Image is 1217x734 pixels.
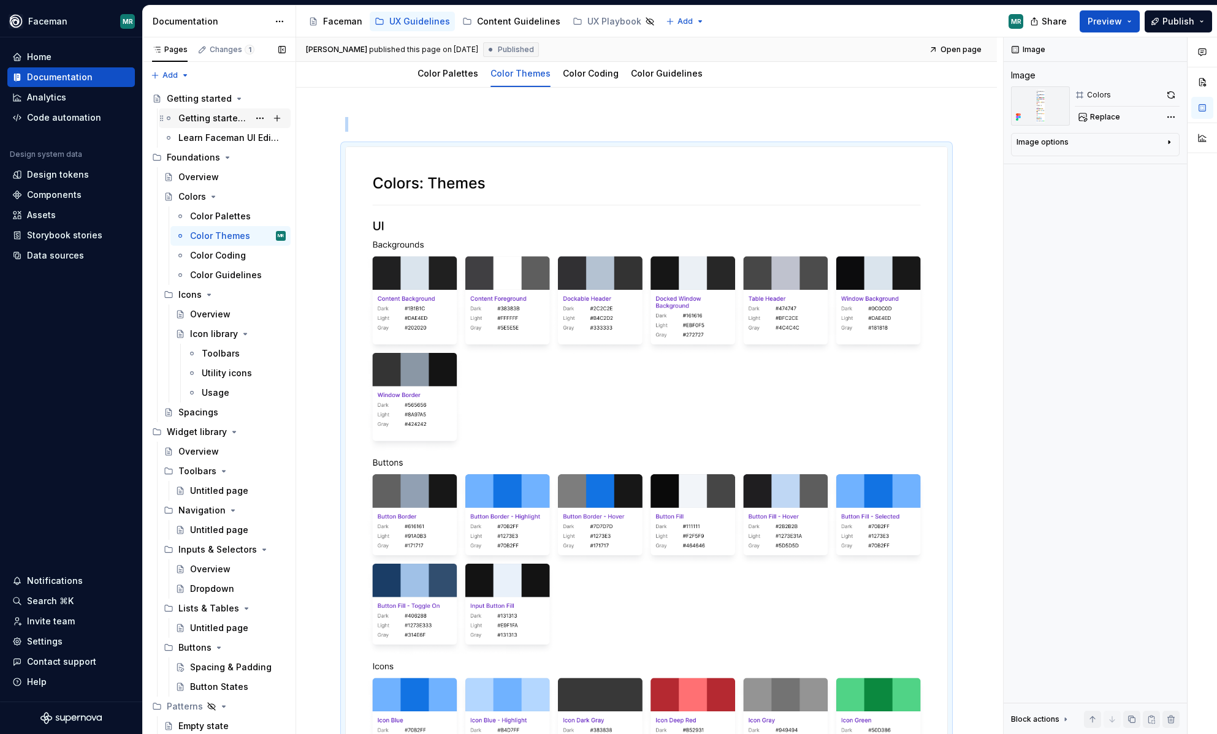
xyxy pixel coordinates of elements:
div: Navigation [178,504,226,516]
div: Lists & Tables [178,602,239,615]
span: Open page [940,45,982,55]
div: Contact support [27,656,96,668]
div: Content Guidelines [477,15,560,28]
a: Components [7,185,135,205]
a: Icon library [170,324,291,344]
a: Untitled page [170,520,291,540]
div: Patterns [167,700,203,713]
div: Notifications [27,575,83,587]
span: Add [162,70,178,80]
a: Data sources [7,246,135,265]
span: [PERSON_NAME] [306,45,367,55]
a: Assets [7,205,135,225]
a: Getting started with Faceman [159,108,291,128]
div: Color Guidelines [190,269,262,281]
button: FacemanMR [2,8,140,34]
a: Design tokens [7,165,135,184]
div: Design tokens [27,168,89,181]
div: Analytics [27,91,66,104]
a: UX Guidelines [370,12,455,31]
div: Home [27,51,52,63]
div: Overview [178,171,219,183]
div: Color Palettes [190,210,251,222]
div: Buttons [159,638,291,657]
a: Analytics [7,88,135,107]
span: Publish [1162,15,1194,28]
span: Replace [1090,112,1120,122]
button: Help [7,672,135,692]
a: Faceman [303,12,367,31]
div: Color Themes [190,230,250,242]
div: Page tree [303,9,660,34]
div: Components [27,189,82,201]
a: Overview [170,559,291,579]
div: Data sources [27,249,84,262]
svg: Supernova Logo [40,712,102,724]
div: Block actions [1011,714,1059,724]
div: Spacing & Padding [190,661,272,673]
a: Storybook stories [7,225,135,245]
div: Help [27,676,47,688]
div: Invite team [27,615,75,627]
div: Untitled page [190,485,248,497]
button: Add [662,13,708,30]
div: Spacings [178,406,218,418]
div: Widget library [167,426,227,438]
div: Documentation [153,15,269,28]
div: UX Playbook [587,15,641,28]
a: Color Palettes [418,68,478,78]
div: Lists & Tables [159,599,291,618]
span: Published [498,45,534,55]
div: Block actions [1011,711,1070,728]
div: Button States [190,681,248,693]
div: Pages [152,45,188,55]
a: Invite team [7,611,135,631]
div: Navigation [159,501,291,520]
div: Inputs & Selectors [178,543,257,556]
a: Untitled page [170,618,291,638]
div: Toolbars [159,461,291,481]
a: Color Coding [563,68,619,78]
div: Faceman [323,15,362,28]
a: Overview [159,167,291,187]
div: Search ⌘K [27,595,74,607]
div: published this page on [DATE] [369,45,478,55]
div: Assets [27,209,56,221]
div: Untitled page [190,524,248,536]
div: Code automation [27,112,101,124]
div: Faceman [28,15,67,28]
a: Settings [7,632,135,651]
a: Overview [170,305,291,324]
div: Empty state [178,720,229,732]
div: Icon library [190,328,238,340]
a: Spacings [159,403,291,422]
a: Color Guidelines [170,265,291,285]
div: Overview [178,445,219,458]
a: UX Playbook [568,12,660,31]
a: Color Coding [170,246,291,265]
button: Replace [1075,108,1126,126]
span: Add [677,17,693,26]
a: Spacing & Padding [170,657,291,677]
div: Color Coding [558,60,624,86]
div: MR [278,230,284,242]
div: Patterns [147,697,291,716]
a: Button States [170,677,291,697]
button: Share [1024,10,1075,32]
a: Usage [182,383,291,403]
a: Learn Faceman UI Editor [159,128,291,148]
span: Preview [1088,15,1122,28]
div: Toolbars [178,465,216,477]
a: Content Guidelines [457,12,565,31]
div: Dropdown [190,583,234,595]
a: Utility icons [182,363,291,383]
a: Color ThemesMR [170,226,291,246]
div: Colors [178,191,206,203]
div: Buttons [178,641,212,654]
div: Widget library [147,422,291,442]
div: Untitled page [190,622,248,634]
div: Toolbars [202,347,240,360]
button: Preview [1080,10,1140,32]
div: Image options [1017,137,1069,147]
